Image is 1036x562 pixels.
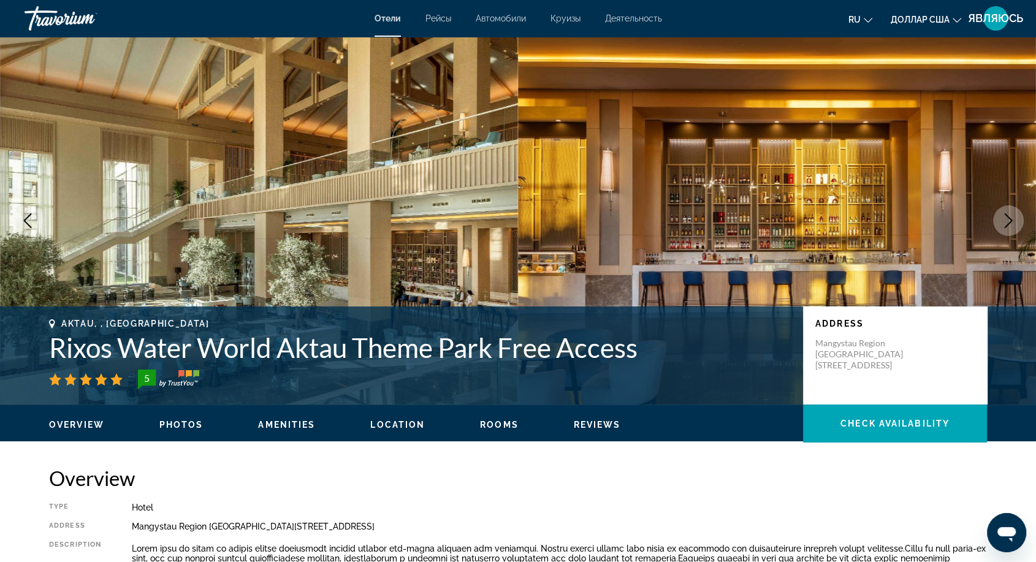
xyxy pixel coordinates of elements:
span: Rooms [480,420,519,430]
span: Amenities [258,420,315,430]
button: Изменить язык [848,10,872,28]
span: Photos [159,420,204,430]
button: Overview [49,419,104,430]
p: Address [815,319,975,328]
button: Next image [993,205,1024,236]
button: Меню пользователя [980,6,1011,31]
div: Address [49,522,101,531]
button: Location [370,419,425,430]
button: Check Availability [803,404,987,442]
span: Location [370,420,425,430]
span: Reviews [574,420,621,430]
a: Круизы [550,13,581,23]
div: Type [49,503,101,512]
a: Травориум [25,2,147,34]
span: Overview [49,420,104,430]
button: Изменить валюту [891,10,961,28]
a: Автомобили [476,13,526,23]
span: Check Availability [840,419,950,428]
span: Aktau, , [GEOGRAPHIC_DATA] [61,319,210,328]
h2: Overview [49,466,987,490]
font: ru [848,15,861,25]
p: Mangystau Region [GEOGRAPHIC_DATA][STREET_ADDRESS] [815,338,913,371]
iframe: Кнопка запуска окна обмена сообщениями [987,513,1026,552]
button: Photos [159,419,204,430]
a: Деятельность [605,13,662,23]
div: Hotel [132,503,987,512]
h1: Rixos Water World Aktau Theme Park Free Access [49,332,791,363]
button: Reviews [574,419,621,430]
a: Отели [375,13,401,23]
div: Mangystau Region [GEOGRAPHIC_DATA][STREET_ADDRESS] [132,522,987,531]
font: ЯВЛЯЮСЬ [968,12,1023,25]
img: trustyou-badge-hor.svg [138,370,199,389]
div: 5 [134,371,159,385]
button: Rooms [480,419,519,430]
a: Рейсы [425,13,451,23]
font: доллар США [891,15,950,25]
button: Amenities [258,419,315,430]
button: Previous image [12,205,43,236]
